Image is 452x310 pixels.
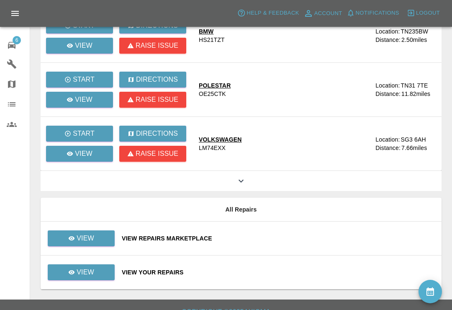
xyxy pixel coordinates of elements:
div: Location: [375,27,400,36]
div: 11.82 miles [401,90,435,98]
p: Raise issue [136,149,178,159]
button: Logout [405,7,442,20]
p: Start [73,75,95,85]
div: Distance: [375,36,401,44]
div: Distance: [375,90,401,98]
a: Location:TN31 7TEDistance:11.82miles [375,81,435,98]
a: View Repairs Marketplace [122,234,435,243]
button: Raise issue [119,38,186,54]
button: Raise issue [119,146,186,162]
p: Directions [136,75,178,85]
div: LM74EXX [199,144,226,152]
div: 7.66 miles [401,144,435,152]
button: Raise issue [119,92,186,108]
button: availability [419,280,442,303]
span: Account [314,9,342,18]
a: View [46,38,113,54]
a: View [47,235,115,241]
button: Directions [119,72,186,88]
button: Open drawer [5,3,25,23]
div: POLESTAR [199,81,231,90]
div: Location: [375,81,400,90]
a: View [47,269,115,275]
a: Location:TN235BWDistance:2.50miles [375,27,435,44]
a: Location:SG3 6AHDistance:7.66miles [375,135,435,152]
span: Logout [416,8,440,18]
p: View [77,233,94,243]
a: View [46,146,113,162]
p: Raise issue [136,95,178,105]
a: View [48,230,115,246]
span: Help & Feedback [247,8,299,18]
p: View [75,95,92,105]
th: All Repairs [41,198,442,222]
button: Start [46,72,113,88]
div: 2.50 miles [401,36,435,44]
div: VOLKSWAGEN [199,135,242,144]
div: TN235BW [401,27,428,36]
a: View [48,264,115,280]
div: TN31 7TE [401,81,428,90]
p: View [75,149,92,159]
div: SG3 6AH [401,135,426,144]
div: Location: [375,135,400,144]
p: Directions [136,129,178,139]
div: OE25CTK [199,90,226,98]
a: POLESTAROE25CTK [199,81,369,98]
span: 6 [13,36,21,44]
button: Directions [119,126,186,142]
div: HS21TZT [199,36,225,44]
p: View [77,267,94,277]
button: Help & Feedback [235,7,301,20]
button: Start [46,126,113,142]
a: View Your Repairs [122,268,435,276]
a: BMWHS21TZT [199,27,369,44]
span: Notifications [356,8,399,18]
p: Start [73,129,95,139]
a: VOLKSWAGENLM74EXX [199,135,369,152]
p: View [75,41,92,51]
a: Account [301,7,344,20]
div: BMW [199,27,225,36]
div: Distance: [375,144,401,152]
button: Notifications [344,7,401,20]
p: Raise issue [136,41,178,51]
a: View [46,92,113,108]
